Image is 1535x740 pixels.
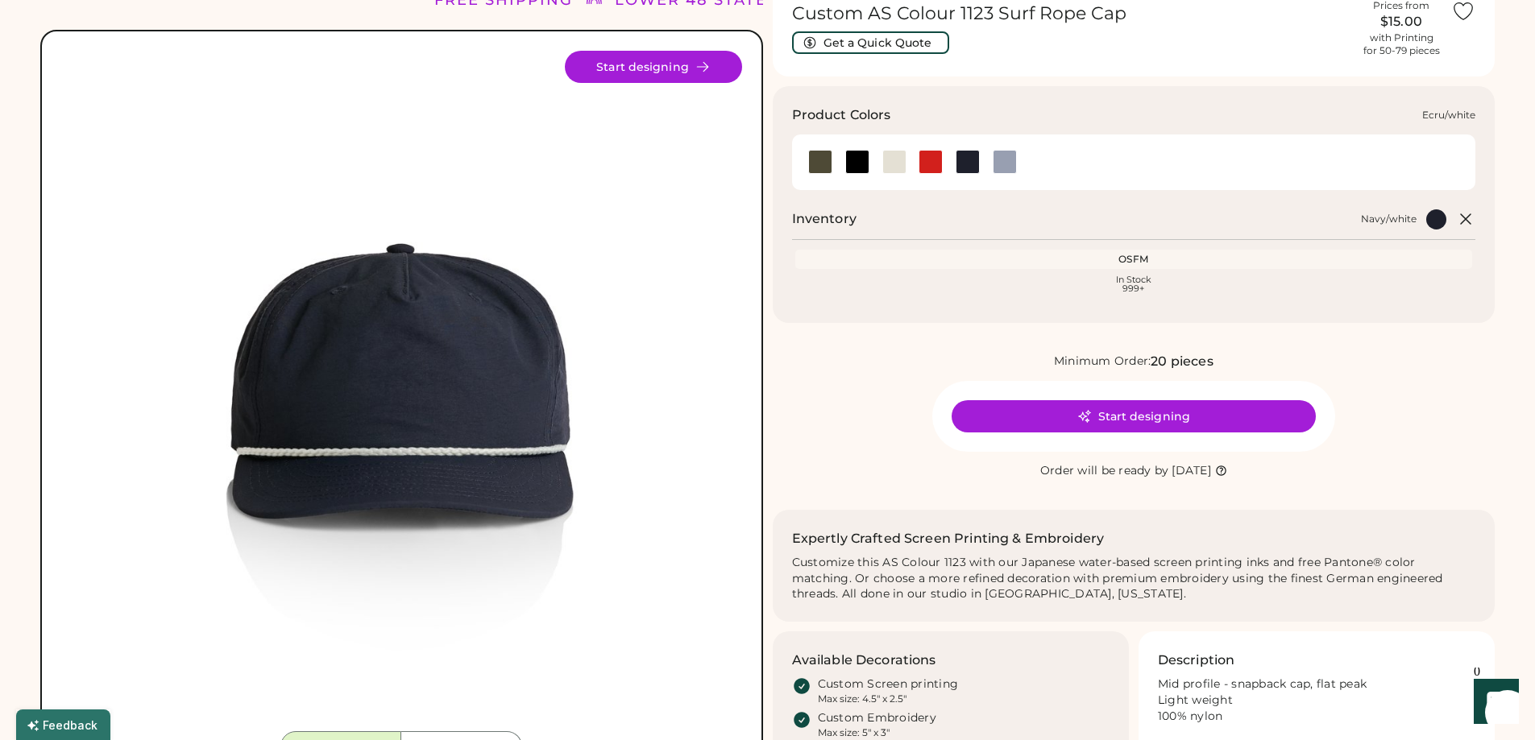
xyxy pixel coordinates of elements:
[792,555,1476,603] div: Customize this AS Colour 1123 with our Japanese water-based screen printing inks and free Pantone...
[792,529,1105,548] h2: Expertly Crafted Screen Printing & Embroidery
[61,51,742,731] img: 1123 - Navy/white Front Image
[1172,463,1211,479] div: [DATE]
[792,651,936,670] h3: Available Decorations
[799,275,1470,293] div: In Stock 999+
[952,400,1316,432] button: Start designing
[1361,213,1417,225] div: Navy/white
[818,676,959,692] div: Custom Screen printing
[1458,668,1528,737] iframe: Front Chat
[818,692,906,705] div: Max size: 4.5" x 2.5"
[799,253,1470,266] div: OSFM
[1151,352,1213,371] div: 20 pieces
[792,31,949,54] button: Get a Quick Quote
[792,209,857,229] h2: Inventory
[1363,31,1440,57] div: with Printing for 50-79 pieces
[1361,12,1442,31] div: $15.00
[61,51,742,731] div: 1123 Style Image
[792,2,1352,25] h1: Custom AS Colour 1123 Surf Rope Cap
[1158,651,1235,670] h3: Description
[792,105,891,125] h3: Product Colors
[818,726,890,739] div: Max size: 5" x 3"
[1054,353,1151,370] div: Minimum Order:
[1422,109,1475,122] div: Ecru/white
[818,710,936,726] div: Custom Embroidery
[565,51,742,83] button: Start designing
[1040,463,1169,479] div: Order will be ready by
